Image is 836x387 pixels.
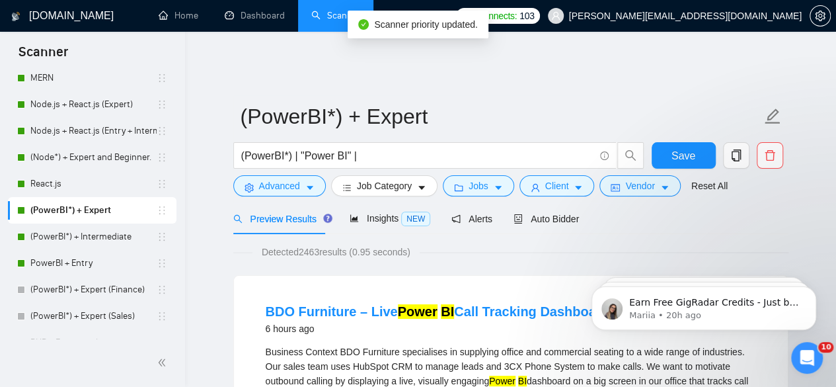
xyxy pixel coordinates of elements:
[451,214,461,224] span: notification
[266,304,743,319] a: BDO Furniture – LivePower BICall Tracking Dashboard from HubSpot & 3CX
[322,212,334,224] div: Tooltip anchor
[350,213,430,224] span: Insights
[764,108,781,125] span: edit
[252,245,420,259] span: Detected 2463 results (0.95 seconds)
[157,284,167,295] span: holder
[513,214,579,224] span: Auto Bidder
[519,9,534,23] span: 103
[358,19,369,30] span: check-circle
[157,205,167,216] span: holder
[574,183,583,193] span: caret-down
[600,151,609,160] span: info-circle
[8,65,176,91] li: MERN
[8,224,176,250] li: (PowerBI*) + Intermediate
[233,214,328,224] span: Preview Results
[417,183,426,193] span: caret-down
[551,11,560,21] span: user
[489,376,515,386] mark: Power
[723,142,749,169] button: copy
[157,126,167,136] span: holder
[157,311,167,322] span: holder
[618,150,643,161] span: search
[30,303,157,329] a: (PowerBI*) + Expert (Sales)
[157,73,167,83] span: holder
[791,342,823,374] iframe: Intercom live chat
[30,277,157,303] a: (PowerBI*) + Expert (Finance)
[157,179,167,189] span: holder
[599,175,680,196] button: idcardVendorcaret-down
[342,183,352,193] span: bars
[30,329,157,356] a: PHP + Frameworks
[266,321,743,337] div: 6 hours ago
[241,100,761,133] input: Scanner name...
[8,91,176,118] li: Node.js + React.js (Expert)
[810,11,831,21] a: setting
[245,183,254,193] span: setting
[617,142,644,169] button: search
[8,144,176,171] li: (Node*) + Expert and Beginner.
[157,99,167,110] span: holder
[441,304,454,319] mark: BI
[157,356,171,369] span: double-left
[531,183,540,193] span: user
[443,175,514,196] button: folderJobscaret-down
[331,175,437,196] button: barsJob Categorycaret-down
[518,376,527,386] mark: BI
[157,232,167,242] span: holder
[374,19,477,30] span: Scanner priority updated.
[671,148,695,164] span: Save
[8,42,79,70] span: Scanner
[454,183,463,193] span: folder
[513,214,523,224] span: robot
[810,5,831,26] button: setting
[398,304,437,319] mark: Power
[494,183,503,193] span: caret-down
[225,10,285,21] a: dashboardDashboard
[810,11,830,21] span: setting
[660,183,669,193] span: caret-down
[30,65,157,91] a: MERN
[350,214,359,223] span: area-chart
[157,337,167,348] span: holder
[519,175,595,196] button: userClientcaret-down
[757,150,782,161] span: delete
[30,197,157,224] a: (PowerBI*) + Expert
[625,179,654,193] span: Vendor
[30,171,157,197] a: React.js
[757,142,783,169] button: delete
[477,9,517,23] span: Connects:
[241,148,594,164] input: Search Freelance Jobs...
[305,183,315,193] span: caret-down
[469,179,488,193] span: Jobs
[259,179,300,193] span: Advanced
[652,142,716,169] button: Save
[8,277,176,303] li: (PowerBI*) + Expert (Finance)
[611,183,620,193] span: idcard
[233,214,243,224] span: search
[8,329,176,356] li: PHP + Frameworks
[691,179,728,193] a: Reset All
[818,342,833,353] span: 10
[8,171,176,197] li: React.js
[30,118,157,144] a: Node.js + React.js (Entry + Intermediate)
[451,214,492,224] span: Alerts
[30,250,157,277] a: PowerBI + Entry
[357,179,412,193] span: Job Category
[30,224,157,250] a: (PowerBI*) + Intermediate
[8,197,176,224] li: (PowerBI*) + Expert
[401,212,430,226] span: NEW
[572,259,836,351] iframe: Intercom notifications message
[311,10,360,21] a: searchScanner
[157,152,167,163] span: holder
[30,144,157,171] a: (Node*) + Expert and Beginner.
[30,91,157,118] a: Node.js + React.js (Expert)
[8,250,176,277] li: PowerBI + Entry
[159,10,198,21] a: homeHome
[8,118,176,144] li: Node.js + React.js (Entry + Intermediate)
[545,179,569,193] span: Client
[8,303,176,329] li: (PowerBI*) + Expert (Sales)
